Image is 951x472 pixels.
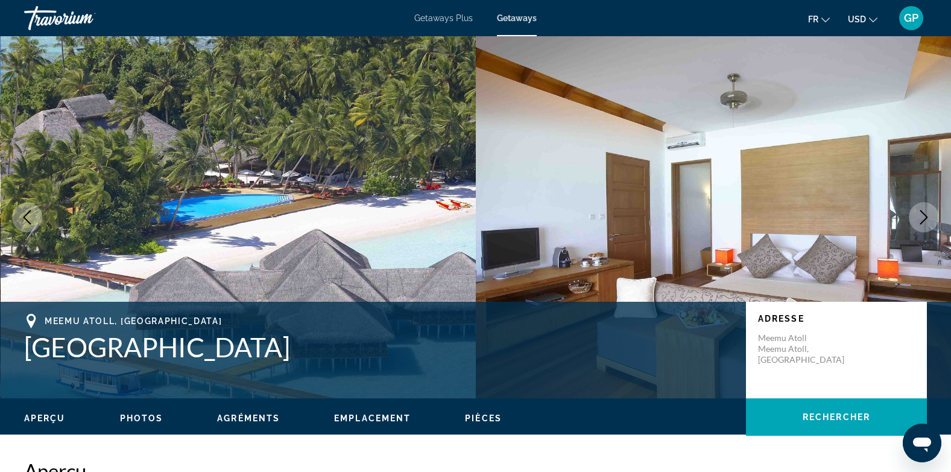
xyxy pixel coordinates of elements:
button: Emplacement [334,413,411,424]
span: fr [808,14,818,24]
a: Getaways Plus [414,13,473,23]
span: Agréments [217,413,280,423]
button: Change currency [848,10,877,28]
button: User Menu [896,5,927,31]
span: Emplacement [334,413,411,423]
span: Rechercher [803,412,870,422]
span: GP [904,12,918,24]
a: Travorium [24,2,145,34]
button: Previous image [12,202,42,232]
button: Aperçu [24,413,66,424]
span: Pièces [465,413,502,423]
a: Getaways [497,13,537,23]
button: Agréments [217,413,280,424]
button: Next image [909,202,939,232]
span: Photos [120,413,163,423]
button: Pièces [465,413,502,424]
h1: [GEOGRAPHIC_DATA] [24,331,734,363]
p: Adresse [758,314,915,324]
span: Meemu Atoll, [GEOGRAPHIC_DATA] [45,316,222,326]
button: Rechercher [746,398,927,436]
span: USD [848,14,866,24]
button: Change language [808,10,830,28]
iframe: Bouton de lancement de la fenêtre de messagerie [903,424,941,462]
p: Meemu Atoll Meemu Atoll, [GEOGRAPHIC_DATA] [758,333,855,365]
span: Aperçu [24,413,66,423]
button: Photos [120,413,163,424]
